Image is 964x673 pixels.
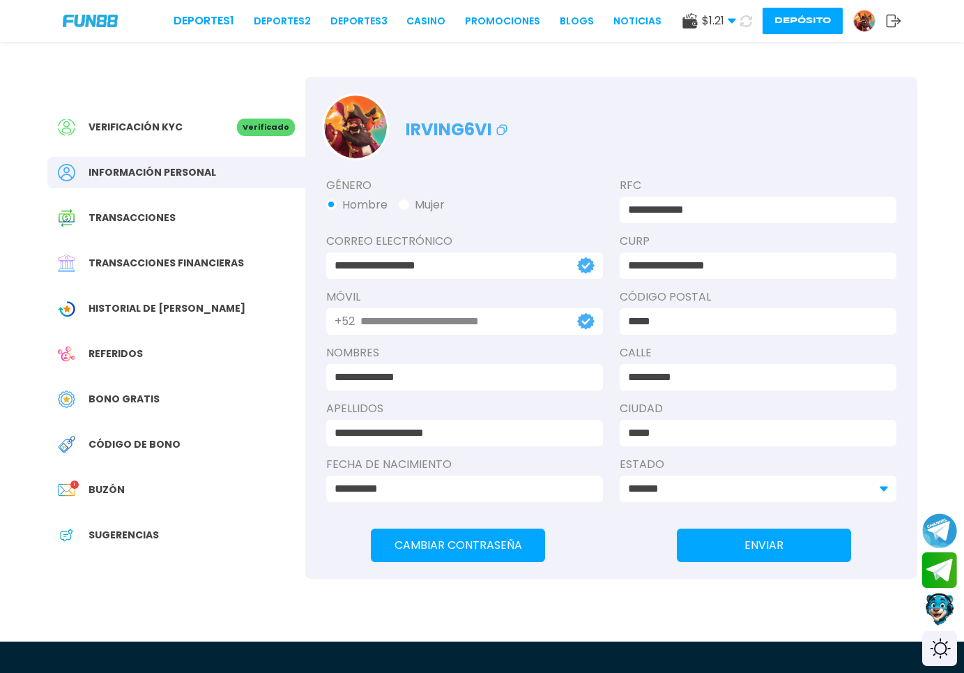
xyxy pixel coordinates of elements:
span: Sugerencias [89,528,159,543]
label: Correo electrónico [326,233,603,250]
a: Financial TransactionTransacciones financieras [47,248,305,279]
a: ReferralReferidos [47,338,305,370]
img: Avatar [324,96,387,158]
button: Join telegram channel [922,513,957,549]
button: Cambiar Contraseña [371,529,545,562]
span: Transacciones [89,211,176,225]
a: InboxBuzón1 [47,474,305,506]
span: Verificación KYC [89,120,183,135]
img: Free Bonus [58,391,75,408]
p: irving6vi [406,110,510,142]
button: Contact customer service [922,591,957,628]
button: Hombre [326,197,388,213]
label: APELLIDOS [326,400,603,417]
div: Switch theme [922,631,957,666]
p: +52 [335,313,355,330]
button: Join telegram [922,552,957,589]
a: Avatar [853,10,886,32]
button: Depósito [763,8,843,34]
a: BLOGS [560,14,594,29]
a: PersonalInformación personal [47,157,305,188]
label: Código Postal [620,289,896,305]
a: Deportes2 [254,14,311,29]
label: Fecha de Nacimiento [326,456,603,473]
span: Bono Gratis [89,392,160,407]
img: Personal [58,164,75,181]
label: Ciudad [620,400,896,417]
a: Redeem BonusCódigo de bono [47,429,305,460]
label: Género [326,177,603,194]
span: Buzón [89,483,125,497]
img: App Feedback [58,527,75,544]
button: Mujer [399,197,445,213]
a: Free BonusBono Gratis [47,384,305,415]
img: Redeem Bonus [58,436,75,453]
span: Referidos [89,347,143,361]
img: Inbox [58,481,75,499]
label: CURP [620,233,896,250]
img: Referral [58,345,75,363]
span: Historial de [PERSON_NAME] [89,301,245,316]
a: Deportes1 [174,13,234,29]
img: Financial Transaction [58,255,75,272]
a: Promociones [465,14,540,29]
a: Verificación KYCVerificado [47,112,305,143]
label: RFC [620,177,896,194]
a: Deportes3 [330,14,388,29]
img: Wagering Transaction [58,300,75,317]
a: App FeedbackSugerencias [47,520,305,551]
label: Estado [620,456,896,473]
button: ENVIAR [677,529,851,562]
label: NOMBRES [326,345,603,361]
p: 1 [70,481,79,489]
a: Transaction HistoryTransacciones [47,202,305,234]
span: Información personal [89,165,216,180]
img: Transaction History [58,209,75,227]
span: $ 1.21 [702,13,736,29]
img: Avatar [854,10,875,31]
a: NOTICIAS [613,14,661,29]
label: Móvil [326,289,603,305]
p: Verificado [237,119,295,136]
a: CASINO [406,14,445,29]
span: Código de bono [89,437,181,452]
img: Company Logo [63,15,118,27]
span: Transacciones financieras [89,256,244,271]
label: Calle [620,345,896,361]
a: Wagering TransactionHistorial de [PERSON_NAME] [47,293,305,324]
